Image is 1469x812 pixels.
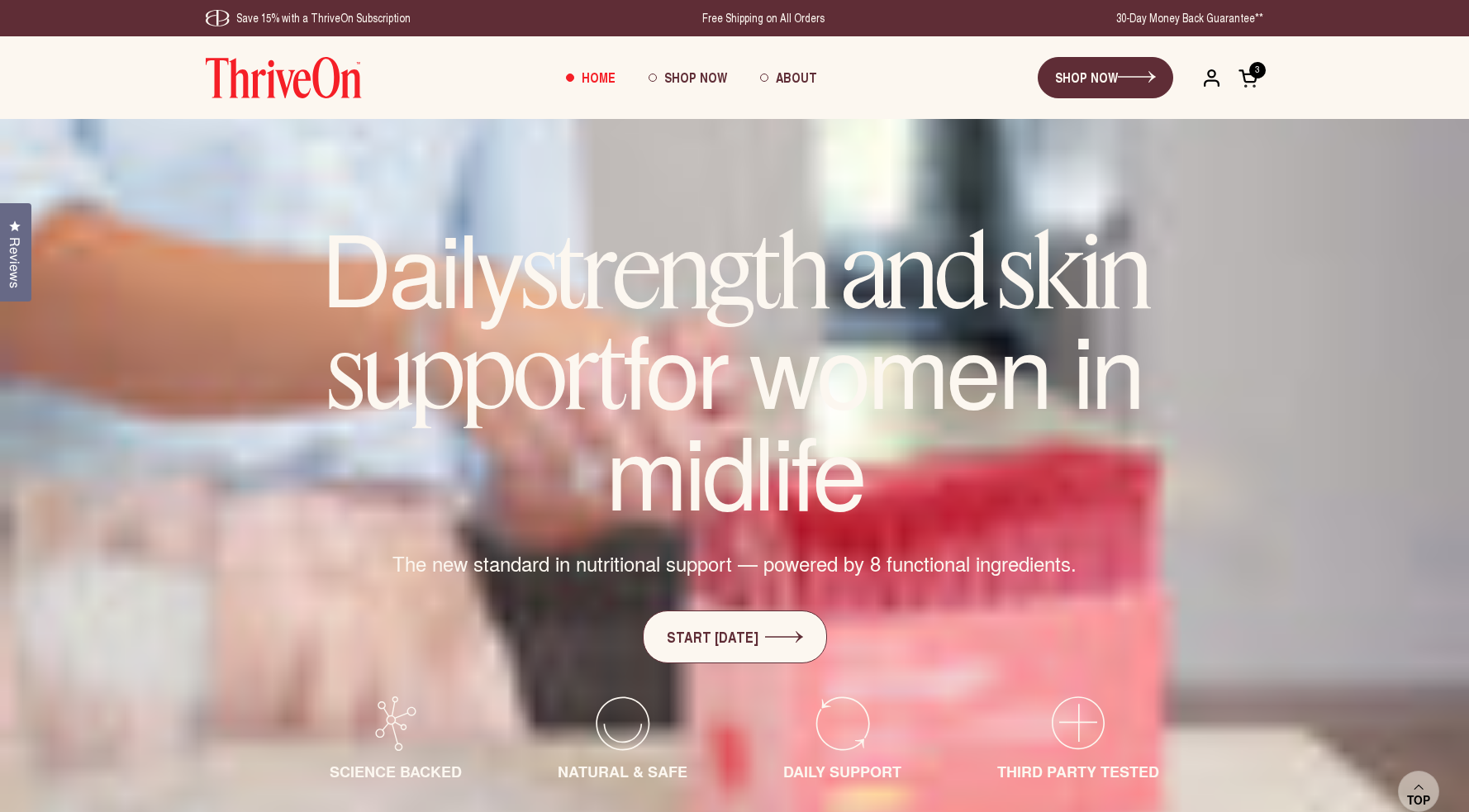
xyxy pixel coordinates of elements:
div: 30-Day Money Back Guarantee** [1116,10,1263,26]
span: About [776,68,817,87]
span: Top [1407,793,1430,808]
h1: Daily for women in midlife [272,218,1197,516]
span: Shop Now [664,68,727,87]
a: About [744,55,834,100]
span: NATURAL & SAFE [558,761,687,782]
span: THIRD PARTY TESTED [997,761,1159,782]
span: Home [582,68,616,87]
span: Reviews [4,237,26,288]
div: Free Shipping on All Orders [702,10,825,26]
a: Home [549,55,632,100]
a: SHOP NOW [1038,57,1173,98]
a: Shop Now [632,55,744,100]
a: START [DATE] [643,610,827,663]
em: strength and skin support [327,208,1149,434]
span: The new standard in nutritional support — powered by 8 functional ingredients. [392,549,1077,577]
div: Save 15% with a ThriveOn Subscription [206,10,411,26]
span: DAILY SUPPORT [783,761,901,782]
span: SCIENCE BACKED [330,761,462,782]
